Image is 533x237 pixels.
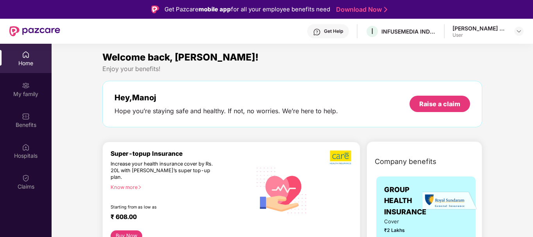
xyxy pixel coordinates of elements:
span: GROUP HEALTH INSURANCE [384,184,426,217]
span: ₹2 Lakhs [384,226,421,234]
img: b5dec4f62d2307b9de63beb79f102df3.png [330,150,352,165]
img: svg+xml;base64,PHN2ZyBpZD0iRHJvcGRvd24tMzJ4MzIiIHhtbG5zPSJodHRwOi8vd3d3LnczLm9yZy8yMDAwL3N2ZyIgd2... [516,28,522,34]
div: [PERSON_NAME] Kisan [PERSON_NAME] [453,25,507,32]
img: svg+xml;base64,PHN2ZyBpZD0iSG9tZSIgeG1sbnM9Imh0dHA6Ly93d3cudzMub3JnLzIwMDAvc3ZnIiB3aWR0aD0iMjAiIG... [22,51,30,59]
div: Hope you’re staying safe and healthy. If not, no worries. We’re here to help. [114,107,338,115]
span: I [371,27,373,36]
div: Increase your health insurance cover by Rs. 20L with [PERSON_NAME]’s super top-up plan. [111,161,218,181]
strong: mobile app [199,5,231,13]
span: Company benefits [375,156,436,167]
span: right [138,185,142,189]
img: svg+xml;base64,PHN2ZyB4bWxucz0iaHR0cDovL3d3dy53My5vcmcvMjAwMC9zdmciIHhtbG5zOnhsaW5rPSJodHRwOi8vd3... [252,159,312,221]
img: svg+xml;base64,PHN2ZyBpZD0iQ2xhaW0iIHhtbG5zPSJodHRwOi8vd3d3LnczLm9yZy8yMDAwL3N2ZyIgd2lkdGg9IjIwIi... [22,174,30,182]
div: User [453,32,507,38]
img: insurerLogo [422,191,477,210]
img: Stroke [384,5,387,14]
div: Starting from as low as [111,205,218,210]
a: Download Now [336,5,385,14]
img: svg+xml;base64,PHN2ZyB3aWR0aD0iMjAiIGhlaWdodD0iMjAiIHZpZXdCb3g9IjAgMCAyMCAyMCIgZmlsbD0ibm9uZSIgeG... [22,82,30,89]
div: Hey, Manoj [114,93,338,102]
span: Welcome back, [PERSON_NAME]! [102,52,259,63]
div: Enjoy your benefits! [102,65,482,73]
img: svg+xml;base64,PHN2ZyBpZD0iSG9zcGl0YWxzIiB4bWxucz0iaHR0cDovL3d3dy53My5vcmcvMjAwMC9zdmciIHdpZHRoPS... [22,143,30,151]
div: Know more [111,184,247,190]
div: Raise a claim [419,100,460,108]
img: Logo [151,5,159,13]
span: Cover [384,217,421,226]
img: svg+xml;base64,PHN2ZyBpZD0iQmVuZWZpdHMiIHhtbG5zPSJodHRwOi8vd3d3LnczLm9yZy8yMDAwL3N2ZyIgd2lkdGg9Ij... [22,112,30,120]
div: Get Help [324,28,343,34]
img: svg+xml;base64,PHN2ZyBpZD0iSGVscC0zMngzMiIgeG1sbnM9Imh0dHA6Ly93d3cudzMub3JnLzIwMDAvc3ZnIiB3aWR0aD... [313,28,321,36]
div: ₹ 608.00 [111,213,244,223]
img: New Pazcare Logo [9,26,60,36]
div: Super-topup Insurance [111,150,252,157]
div: INFUSEMEDIA INDIA PRIVATE LIMITED [381,28,436,35]
div: Get Pazcare for all your employee benefits need [165,5,330,14]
